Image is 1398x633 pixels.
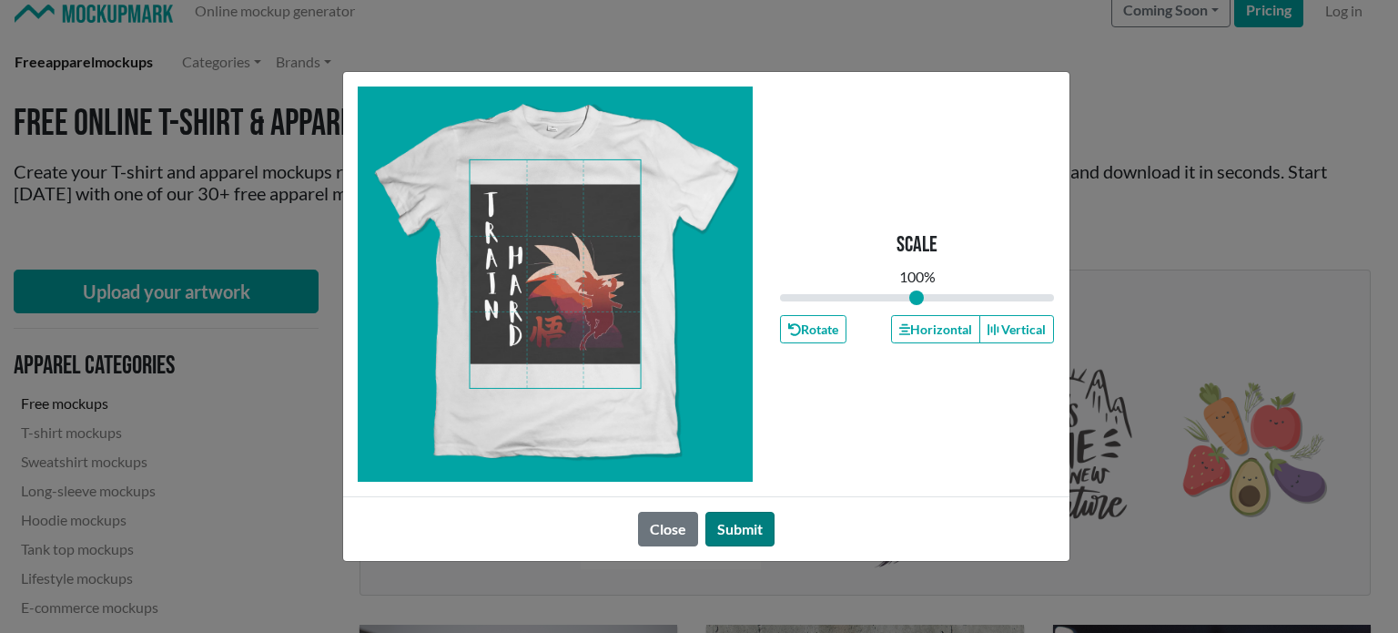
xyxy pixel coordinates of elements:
[780,315,846,343] button: Rotate
[705,512,775,546] button: Submit
[899,266,936,288] div: 100 %
[891,315,980,343] button: Horizontal
[979,315,1054,343] button: Vertical
[897,232,937,259] p: Scale
[638,512,698,546] button: Close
